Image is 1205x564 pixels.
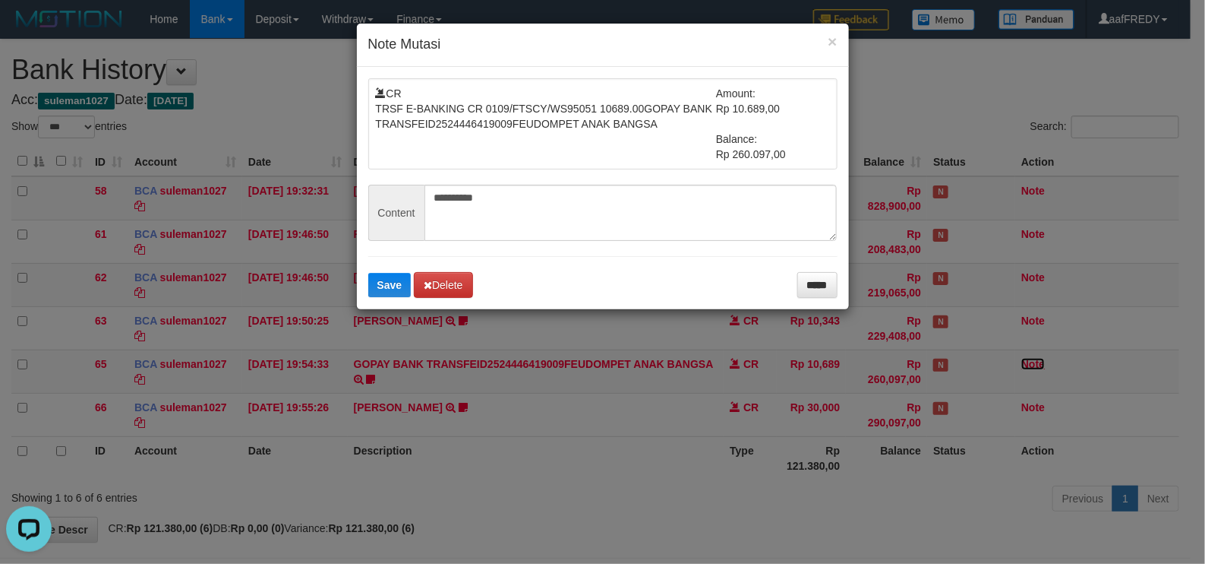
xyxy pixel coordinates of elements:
span: Delete [424,279,462,291]
td: Amount: Rp 10.689,00 Balance: Rp 260.097,00 [716,86,830,162]
button: Delete [414,272,472,298]
span: Content [368,185,424,241]
h4: Note Mutasi [368,35,838,55]
button: × [828,33,837,49]
button: Open LiveChat chat widget [6,6,52,52]
td: CR TRSF E-BANKING CR 0109/FTSCY/WS95051 10689.00GOPAY BANK TRANSFEID2524446419009FEUDOMPET ANAK B... [376,86,717,162]
button: Save [368,273,412,297]
span: Save [377,279,402,291]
